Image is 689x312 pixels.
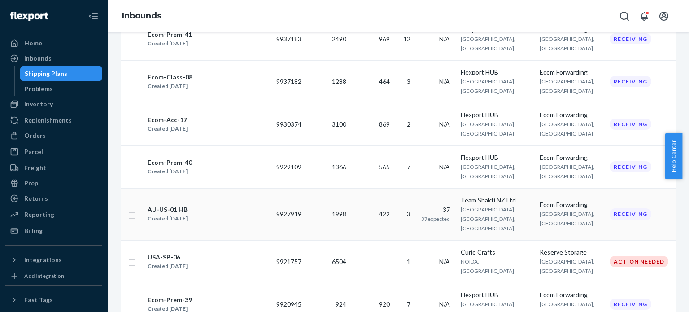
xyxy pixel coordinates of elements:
span: [GEOGRAPHIC_DATA], [GEOGRAPHIC_DATA] [540,258,594,274]
span: 2490 [332,35,346,43]
span: 869 [379,120,390,128]
span: N/A [439,78,450,85]
span: NOIDA, [GEOGRAPHIC_DATA] [461,258,514,274]
span: [GEOGRAPHIC_DATA], [GEOGRAPHIC_DATA] [540,35,594,52]
span: — [384,258,390,265]
span: 422 [379,210,390,218]
div: Flexport HUB [461,68,532,77]
div: Team Shakti NZ Ltd. [461,196,532,205]
div: Receiving [610,119,651,130]
a: Inbounds [5,51,102,66]
div: AU-US-01 HB [148,205,188,214]
span: N/A [439,258,450,265]
td: 9937183 [273,18,305,60]
div: Receiving [610,76,651,87]
button: Open account menu [655,7,673,25]
span: 1 [407,258,410,265]
span: [GEOGRAPHIC_DATA], [GEOGRAPHIC_DATA] [540,121,594,137]
div: Inbounds [24,54,52,63]
div: Fast Tags [24,295,53,304]
span: 3 [407,210,410,218]
div: Inventory [24,100,53,109]
div: Shipping Plans [25,69,67,78]
ol: breadcrumbs [115,3,169,29]
td: 9937182 [273,60,305,103]
div: Ecom-Prem-41 [148,30,192,39]
a: Orders [5,128,102,143]
div: Parcel [24,147,43,156]
span: N/A [439,35,450,43]
div: Billing [24,226,43,235]
button: Open notifications [635,7,653,25]
a: Parcel [5,145,102,159]
div: Orders [24,131,46,140]
div: Curio Crafts [461,248,532,257]
span: [GEOGRAPHIC_DATA], [GEOGRAPHIC_DATA] [540,163,594,180]
span: [GEOGRAPHIC_DATA], [GEOGRAPHIC_DATA] [461,163,515,180]
div: Replenishments [24,116,72,125]
a: Billing [5,224,102,238]
span: [GEOGRAPHIC_DATA], [GEOGRAPHIC_DATA] [461,78,515,94]
a: Returns [5,191,102,206]
span: 1998 [332,210,346,218]
div: Flexport HUB [461,153,532,162]
div: Created [DATE] [148,214,188,223]
a: Freight [5,161,102,175]
span: 464 [379,78,390,85]
td: 9929109 [273,145,305,188]
span: 2 [407,120,410,128]
div: Receiving [610,33,651,44]
span: 3 [407,78,410,85]
span: [GEOGRAPHIC_DATA], [GEOGRAPHIC_DATA] [540,211,594,227]
span: 565 [379,163,390,171]
a: Home [5,36,102,50]
div: Prep [24,179,38,188]
div: Ecom-Prem-40 [148,158,192,167]
div: Receiving [610,161,651,172]
span: 969 [379,35,390,43]
div: Home [24,39,42,48]
span: [GEOGRAPHIC_DATA], [GEOGRAPHIC_DATA] [461,35,515,52]
span: [GEOGRAPHIC_DATA], [GEOGRAPHIC_DATA] [540,78,594,94]
div: Ecom Forwarding [540,68,602,77]
img: Flexport logo [10,12,48,21]
button: Open Search Box [615,7,633,25]
div: Action Needed [610,256,668,267]
div: Ecom Forwarding [540,110,602,119]
span: [GEOGRAPHIC_DATA] - [GEOGRAPHIC_DATA], [GEOGRAPHIC_DATA] [461,206,517,232]
span: 920 [379,300,390,308]
div: Ecom Forwarding [540,200,602,209]
span: 1366 [332,163,346,171]
div: USA-SB-06 [148,253,188,262]
span: N/A [439,120,450,128]
button: Close Navigation [84,7,102,25]
button: Fast Tags [5,293,102,307]
td: 9921757 [273,240,305,283]
div: Problems [25,84,53,93]
button: Integrations [5,253,102,267]
div: Created [DATE] [148,82,192,91]
span: 1288 [332,78,346,85]
div: Reporting [24,210,54,219]
div: Created [DATE] [148,167,192,176]
div: Flexport HUB [461,290,532,299]
div: Ecom-Prem-39 [148,295,192,304]
div: 37 [421,205,450,214]
div: Ecom Forwarding [540,153,602,162]
a: Inbounds [122,11,161,21]
div: Receiving [610,208,651,220]
span: 924 [336,300,346,308]
a: Reporting [5,207,102,222]
span: 7 [407,300,410,308]
div: Created [DATE] [148,39,192,48]
a: Add Integration [5,271,102,281]
td: 9930374 [273,103,305,145]
div: Returns [24,194,48,203]
div: Ecom-Acc-17 [148,115,188,124]
div: Receiving [610,299,651,310]
span: 37 expected [421,215,450,222]
span: [GEOGRAPHIC_DATA], [GEOGRAPHIC_DATA] [461,121,515,137]
div: Reserve Storage [540,248,602,257]
div: Ecom-Class-08 [148,73,192,82]
span: N/A [439,163,450,171]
